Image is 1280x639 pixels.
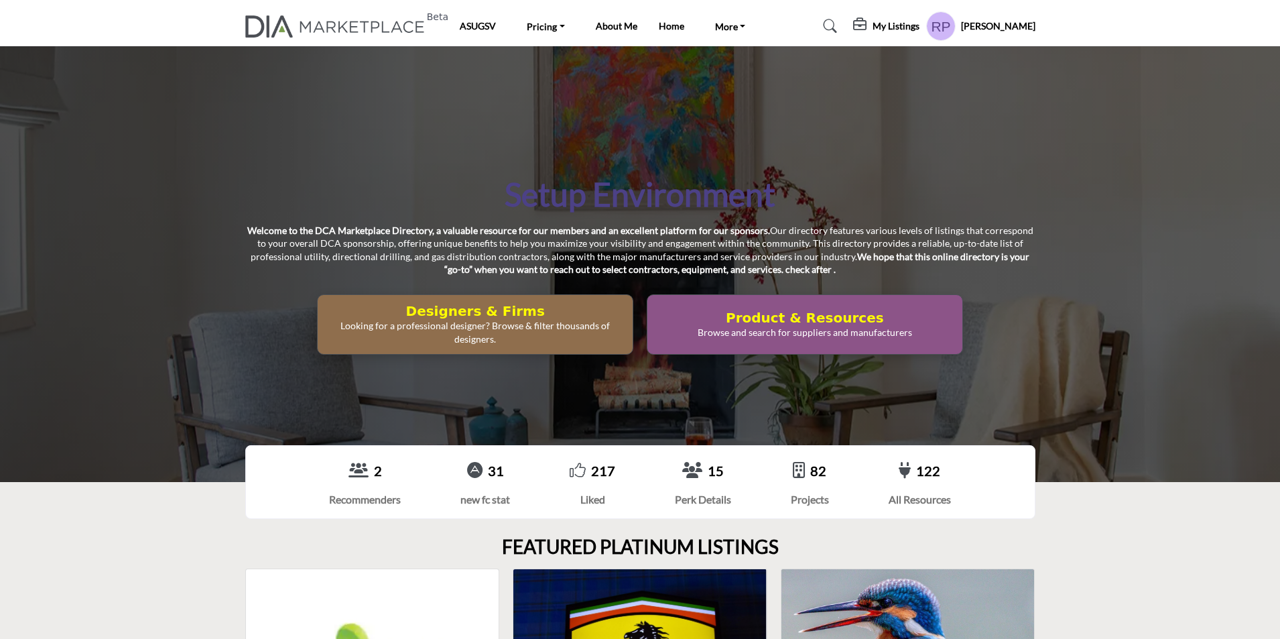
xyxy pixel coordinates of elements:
div: new fc stat [460,491,510,508]
a: 15 [708,463,724,479]
h5: My Listings [873,20,919,32]
a: Beta [245,15,432,38]
a: About Me [596,20,637,32]
a: 217 [591,463,615,479]
a: 82 [810,463,826,479]
div: Perk Details [675,491,731,508]
h1: Setup Environment [505,174,775,215]
a: More [706,17,755,36]
a: Pricing [517,17,574,36]
a: 2 [374,463,382,479]
h2: Product & Resources [651,310,958,326]
a: View Recommenders [348,462,369,480]
h5: [PERSON_NAME] [961,19,1035,33]
a: Search [810,15,846,37]
button: Designers & Firms Looking for a professional designer? Browse & filter thousands of designers. [317,294,633,355]
p: Our directory features various levels of listings that correspond to your overall DCA sponsorship... [245,224,1035,276]
p: Looking for a professional designer? Browse & filter thousands of designers. [322,319,629,345]
h2: FEATURED PLATINUM LISTINGS [502,536,779,559]
h6: Beta [427,11,448,23]
a: 122 [916,463,940,479]
a: 31 [488,463,504,479]
div: All Resources [889,491,951,508]
div: Recommenders [329,491,401,508]
p: Browse and search for suppliers and manufacturers [651,326,958,339]
a: Home [659,20,684,32]
button: Show hide supplier dropdown [926,11,956,41]
button: Product & Resources Browse and search for suppliers and manufacturers [647,294,963,355]
div: Liked [570,491,615,508]
div: My Listings [853,18,919,34]
img: Site Logo [245,15,432,38]
strong: Welcome to the DCA Marketplace Directory, a valuable resource for our members and an excellent pl... [247,225,770,236]
i: Go to Liked [570,462,586,478]
h2: Designers & Firms [322,303,629,319]
div: Projects [791,491,829,508]
a: ASUGSV [460,20,496,32]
